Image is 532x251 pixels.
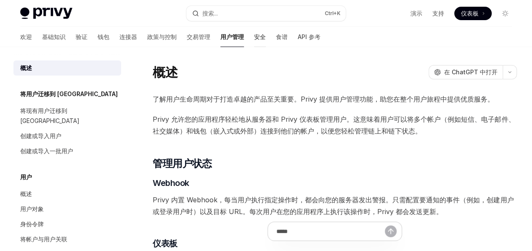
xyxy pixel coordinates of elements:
[153,115,515,135] font: Privy 允许您的应用程序轻松地从服务器和 Privy 仪表板管理用户。这意味着用户可以将多个帐户（例如短信、电子邮件、社交媒体）和钱包（嵌入式或外部）连接到他们的帐户，以便您轻松管理链上和链...
[13,144,121,159] a: 创建或导入一批用户
[298,27,320,47] a: API 参考
[454,7,492,20] a: 仪表板
[20,8,72,19] img: 灯光标志
[153,65,177,80] font: 概述
[98,27,109,47] a: 钱包
[13,103,121,128] a: 将现有用户迁移到 [GEOGRAPHIC_DATA]
[42,27,66,47] a: 基础知识
[410,9,422,18] a: 演示
[298,33,320,40] font: API 参考
[202,10,218,17] font: 搜索...
[20,107,79,124] font: 将现有用户迁移到 [GEOGRAPHIC_DATA]
[220,33,244,40] font: 用户管理
[153,95,494,103] font: 了解用户生命周期对于打造卓越的产品至关重要。Privy 提供用户管理功能，助您在整个用户旅程中提供优质服务。
[333,10,341,16] font: +K
[13,60,121,76] a: 概述
[153,157,212,170] font: 管理用户状态
[498,7,512,20] button: 切换暗模式
[119,27,137,47] a: 连接器
[325,10,333,16] font: Ctrl
[254,27,266,47] a: 安全
[20,205,44,212] font: 用户对象
[187,27,210,47] a: 交易管理
[461,10,479,17] font: 仪表板
[20,190,32,197] font: 概述
[147,27,177,47] a: 政策与控制
[20,173,32,180] font: 用户
[410,10,422,17] font: 演示
[186,6,346,21] button: 搜索...Ctrl+K
[153,178,189,188] font: Webhook
[98,33,109,40] font: 钱包
[13,217,121,232] a: 身份令牌
[20,132,61,139] font: 创建或导入用户
[147,33,177,40] font: 政策与控制
[254,33,266,40] font: 安全
[20,235,67,243] font: 将帐户与用户关联
[42,33,66,40] font: 基础知识
[220,27,244,47] a: 用户管理
[276,33,288,40] font: 食谱
[20,90,118,97] font: 将用户迁移到 [GEOGRAPHIC_DATA]
[187,33,210,40] font: 交易管理
[432,10,444,17] font: 支持
[76,33,87,40] font: 验证
[76,27,87,47] a: 验证
[20,64,32,71] font: 概述
[444,68,498,76] font: 在 ChatGPT 中打开
[13,201,121,217] a: 用户对象
[13,128,121,144] a: 创建或导入用户
[20,27,32,47] a: 欢迎
[20,33,32,40] font: 欢迎
[276,27,288,47] a: 食谱
[119,33,137,40] font: 连接器
[429,65,503,79] button: 在 ChatGPT 中打开
[153,196,513,216] font: Privy 内置 Webhook，每当用户执行指定操作时，都会向您的服务器发出警报。只需配置要通知的事件（例如，创建用户或登录用户时）以及目标 URL。每次用户在您的应用程序上执行该操作时，Pr...
[13,186,121,201] a: 概述
[13,232,121,247] a: 将帐户与用户关联
[20,220,44,227] font: 身份令牌
[385,225,397,237] button: 发送消息
[20,147,73,154] font: 创建或导入一批用户
[432,9,444,18] a: 支持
